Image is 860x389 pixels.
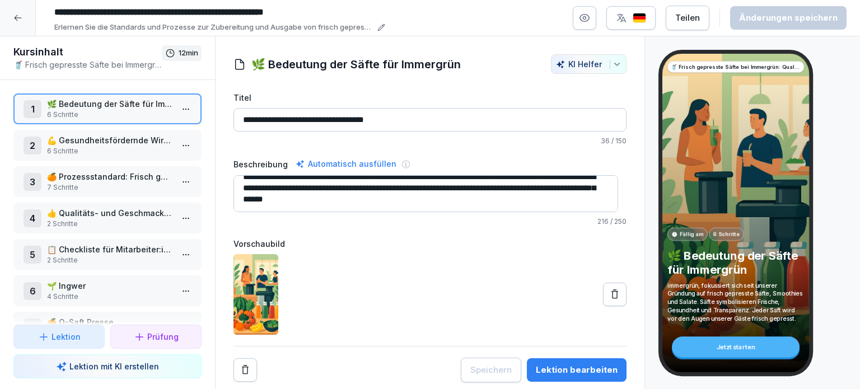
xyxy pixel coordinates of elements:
div: 1 [24,100,41,118]
div: KI Helfer [556,59,621,69]
span: 216 [597,217,609,226]
button: Lektion [13,325,105,349]
div: Speichern [470,364,512,376]
p: / 250 [233,217,627,227]
p: 🌿 Bedeutung der Säfte für Immergrün [667,248,804,276]
div: 1🌿 Bedeutung der Säfte für Immergrün6 Schritte [13,93,202,124]
button: Prüfung [110,325,202,349]
label: Beschreibung [233,158,288,170]
p: 🍊 O-Saft Presse [47,316,172,328]
p: 2 Schritte [47,219,172,229]
div: 6🌱 Ingwer4 Schritte [13,275,202,306]
label: Titel [233,92,627,104]
div: 2💪 Gesundheitsfördernde Wirkung6 Schritte [13,130,202,161]
p: 🌱 Ingwer [47,280,172,292]
p: 🥤 Frisch gepresste Säfte bei Immergrün: Qualität und Prozesse [671,63,801,71]
button: Remove [233,358,257,382]
p: 👍 Qualitäts- und Geschmacksgarantie [47,207,172,219]
div: 3 [24,173,41,191]
div: Änderungen speichern [739,12,838,24]
p: / 150 [233,136,627,146]
p: 7 Schritte [47,182,172,193]
p: Prüfung [147,331,179,343]
p: Lektion mit KI erstellen [69,360,159,372]
p: Erlernen Sie die Standards und Prozesse zur Zubereitung und Ausgabe von frisch gepressten Säften ... [54,22,374,33]
h1: Kursinhalt [13,45,162,59]
button: Lektion bearbeiten [527,358,627,382]
img: de.svg [633,13,646,24]
p: 4 Schritte [47,292,172,302]
p: 6 Schritte [47,110,172,120]
button: Lektion mit KI erstellen [13,354,202,378]
p: 📋 Checkliste für Mitarbeiter:innen [47,243,172,255]
div: 5📋 Checkliste für Mitarbeiter:innen2 Schritte [13,239,202,270]
p: 🌿 Bedeutung der Säfte für Immergrün [47,98,172,110]
h1: 🌿 Bedeutung der Säfte für Immergrün [251,56,461,73]
span: 36 [601,137,610,145]
div: 4 [24,209,41,227]
p: 🥤 Frisch gepresste Säfte bei Immergrün: Qualität und Prozesse [13,59,162,71]
p: Lektion [52,331,81,343]
div: Automatisch ausfüllen [293,157,399,171]
div: 2 [24,137,41,154]
div: Lektion bearbeiten [536,364,618,376]
p: Fällig am [680,230,703,238]
div: Teilen [675,12,700,24]
div: Jetzt starten [672,336,800,357]
p: 2 Schritte [47,255,172,265]
div: 5 [24,246,41,264]
p: immergrün, fokussiert sich seit unserer Gründung auf frisch gepresste Säfte, Smoothies und Salate... [667,281,804,322]
div: 4👍 Qualitäts- und Geschmacksgarantie2 Schritte [13,203,202,233]
label: Vorschaubild [233,238,627,250]
p: 6 Schritte [47,146,172,156]
div: 7🍊 O-Saft Presse8 Schritte [13,312,202,343]
p: 🍊 Prozessstandard: Frisch gepresste Säfte [47,171,172,182]
button: Speichern [461,358,521,382]
p: 6 Schritte [713,230,740,238]
button: Teilen [666,6,709,30]
div: 6 [24,282,41,300]
img: s1m8cp10xfzszsktr466iawd.png [233,254,278,335]
p: 💪 Gesundheitsfördernde Wirkung [47,134,172,146]
p: 12 min [179,48,198,59]
div: 3🍊 Prozessstandard: Frisch gepresste Säfte7 Schritte [13,166,202,197]
button: Änderungen speichern [730,6,847,30]
button: KI Helfer [551,54,627,74]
